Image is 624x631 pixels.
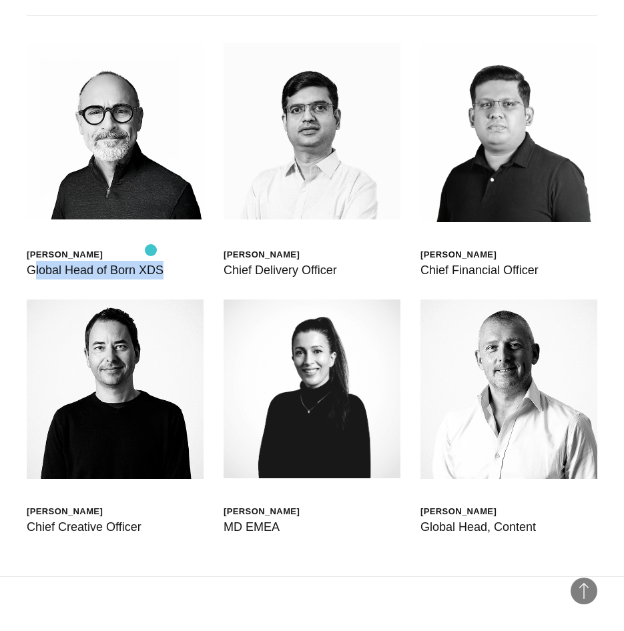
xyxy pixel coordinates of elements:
img: Mark Allardice [27,299,204,479]
div: MD EMEA [224,518,300,536]
div: [PERSON_NAME] [420,506,536,517]
img: Scott Sorokin [27,43,204,219]
div: Chief Creative Officer [27,518,141,536]
img: Bharat Dasari [420,43,597,222]
div: Chief Delivery Officer [224,261,337,279]
div: Global Head, Content [420,518,536,536]
img: HELEN JOANNA WOOD [224,299,400,478]
div: Chief Financial Officer [420,261,539,279]
button: Back to Top [571,578,597,604]
img: Shashank Tamotia [224,43,400,219]
div: [PERSON_NAME] [27,249,164,260]
div: [PERSON_NAME] [224,249,337,260]
div: [PERSON_NAME] [27,506,141,517]
div: Global Head of Born XDS [27,261,164,279]
div: [PERSON_NAME] [224,506,300,517]
div: [PERSON_NAME] [420,249,539,260]
img: Steve Waller [420,299,597,479]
